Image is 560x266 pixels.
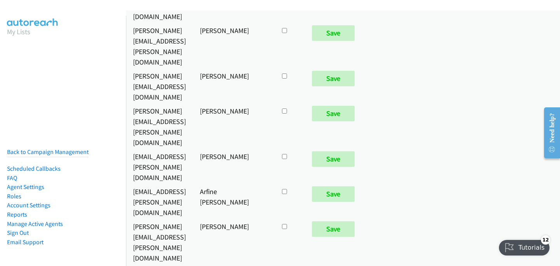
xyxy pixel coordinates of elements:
[193,23,273,69] td: [PERSON_NAME]
[7,148,89,156] a: Back to Campaign Management
[312,221,355,237] input: Save
[126,23,193,69] td: [PERSON_NAME][EMAIL_ADDRESS][PERSON_NAME][DOMAIN_NAME]
[7,211,27,218] a: Reports
[312,25,355,41] input: Save
[7,27,30,36] a: My Lists
[193,184,273,219] td: Arfine [PERSON_NAME]
[538,102,560,164] iframe: Resource Center
[193,104,273,149] td: [PERSON_NAME]
[126,104,193,149] td: [PERSON_NAME][EMAIL_ADDRESS][PERSON_NAME][DOMAIN_NAME]
[193,219,273,265] td: [PERSON_NAME]
[494,232,554,260] iframe: Checklist
[7,229,29,236] a: Sign Out
[312,151,355,167] input: Save
[312,106,355,121] input: Save
[126,184,193,219] td: [EMAIL_ADDRESS][PERSON_NAME][DOMAIN_NAME]
[312,186,355,202] input: Save
[7,165,61,172] a: Scheduled Callbacks
[7,201,51,209] a: Account Settings
[193,69,273,104] td: [PERSON_NAME]
[7,220,63,227] a: Manage Active Agents
[7,238,44,246] a: Email Support
[312,71,355,86] input: Save
[126,69,193,104] td: [PERSON_NAME][EMAIL_ADDRESS][DOMAIN_NAME]
[7,192,21,200] a: Roles
[193,149,273,184] td: [PERSON_NAME]
[126,219,193,265] td: [PERSON_NAME][EMAIL_ADDRESS][PERSON_NAME][DOMAIN_NAME]
[126,149,193,184] td: [EMAIL_ADDRESS][PERSON_NAME][DOMAIN_NAME]
[7,183,44,191] a: Agent Settings
[7,174,17,182] a: FAQ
